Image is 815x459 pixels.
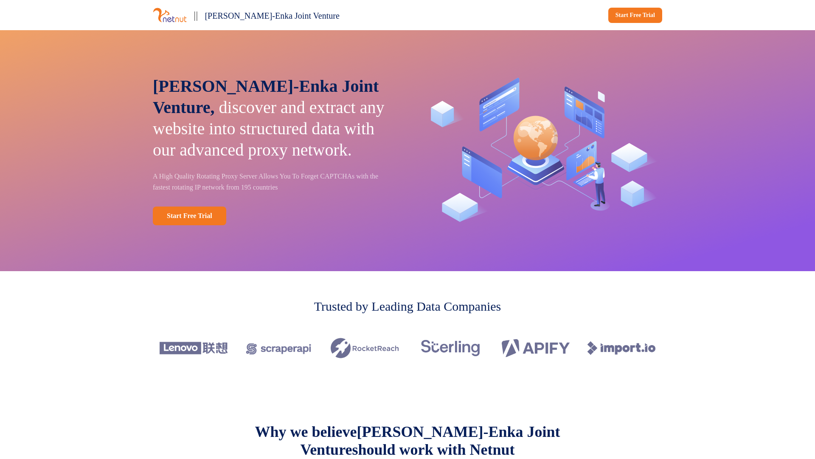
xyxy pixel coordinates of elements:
[205,11,339,20] span: [PERSON_NAME]-Enka Joint Venture
[314,297,501,316] p: Trusted by Leading Data Companies
[300,423,560,458] span: [PERSON_NAME]-Enka Joint Venture
[153,171,396,193] p: A High Quality Rotating Proxy Server Allows You To Forget CAPTCHAs with the fastest rotating IP n...
[194,7,198,23] p: ||
[608,8,662,23] a: Start Free Trial
[153,76,379,117] span: [PERSON_NAME]-Enka Joint Venture,
[238,423,577,459] p: Why we believe should work with Netnut
[153,76,396,161] p: discover and extract any website into structured data with our advanced proxy network.
[153,207,226,225] a: Start Free Trial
